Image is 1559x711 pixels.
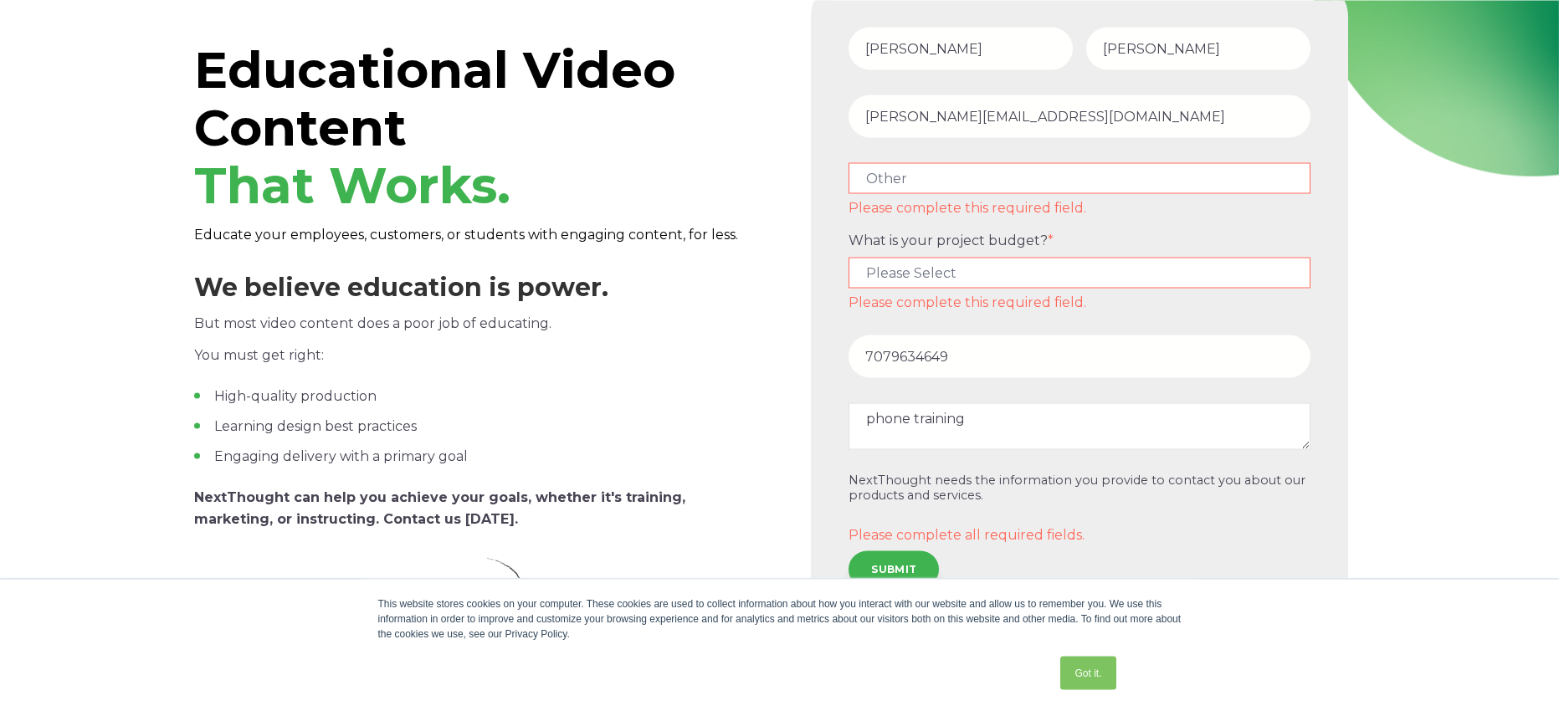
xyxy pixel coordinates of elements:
span: Educate your employees, customers, or students with engaging content, for less. [194,226,738,242]
input: SUBMIT [849,550,939,587]
a: Got it. [1060,656,1115,689]
label: Please complete all required fields. [849,527,1310,542]
div: This website stores cookies on your computer. These cookies are used to collect information about... [378,596,1182,641]
span: Educational Video Content [194,38,675,215]
label: Please complete this required field. [849,294,1310,309]
li: Learning design best practices [194,416,765,436]
input: Phone number* [849,335,1310,377]
textarea: phone training [849,402,1310,449]
img: Curly Arrow [486,556,737,709]
li: Engaging delivery with a primary goal [194,446,765,466]
input: First Name* [849,27,1073,69]
span: That Works. [194,154,510,215]
p: But most video content does a poor job of educating. [194,312,765,334]
p: NextThought needs the information you provide to contact you about our products and services. [849,473,1310,502]
li: High-quality production [194,386,765,406]
label: Please complete this required field. [849,200,1310,215]
h3: We believe education is power. [194,272,765,302]
p: You must get right: [194,344,765,366]
span: What is your project budget? [849,232,1048,248]
p: NextThought can help you achieve your goals, whether it's training, marketing, or instructing. Co... [194,486,765,529]
input: Last Name* [1086,27,1310,69]
input: Email Address* [849,95,1310,137]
